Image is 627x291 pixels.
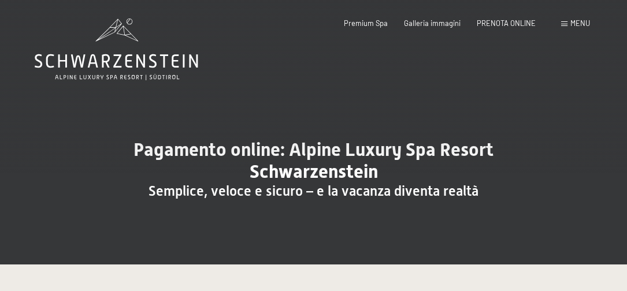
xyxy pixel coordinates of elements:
a: Premium Spa [344,18,388,28]
span: Menu [570,18,590,28]
span: Pagamento online: Alpine Luxury Spa Resort Schwarzenstein [133,139,494,182]
span: Semplice, veloce e sicuro – e la vacanza diventa realtà [149,183,478,199]
a: Galleria immagini [404,18,461,28]
a: PRENOTA ONLINE [477,18,536,28]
